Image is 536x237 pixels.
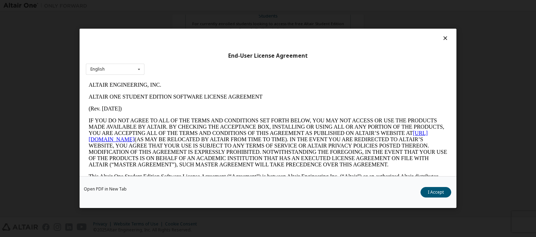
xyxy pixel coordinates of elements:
[90,67,105,71] div: English
[3,51,342,63] a: [URL][DOMAIN_NAME]
[86,52,450,59] div: End-User License Agreement
[420,187,451,198] button: I Accept
[3,27,362,33] p: (Rev. [DATE])
[84,187,127,192] a: Open PDF in New Tab
[3,15,362,21] p: ALTAIR ONE STUDENT EDITION SOFTWARE LICENSE AGREEMENT
[3,94,362,120] p: This Altair One Student Edition Software License Agreement (“Agreement”) is between Altair Engine...
[3,3,362,9] p: ALTAIR ENGINEERING, INC.
[3,38,362,89] p: IF YOU DO NOT AGREE TO ALL OF THE TERMS AND CONDITIONS SET FORTH BELOW, YOU MAY NOT ACCESS OR USE...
